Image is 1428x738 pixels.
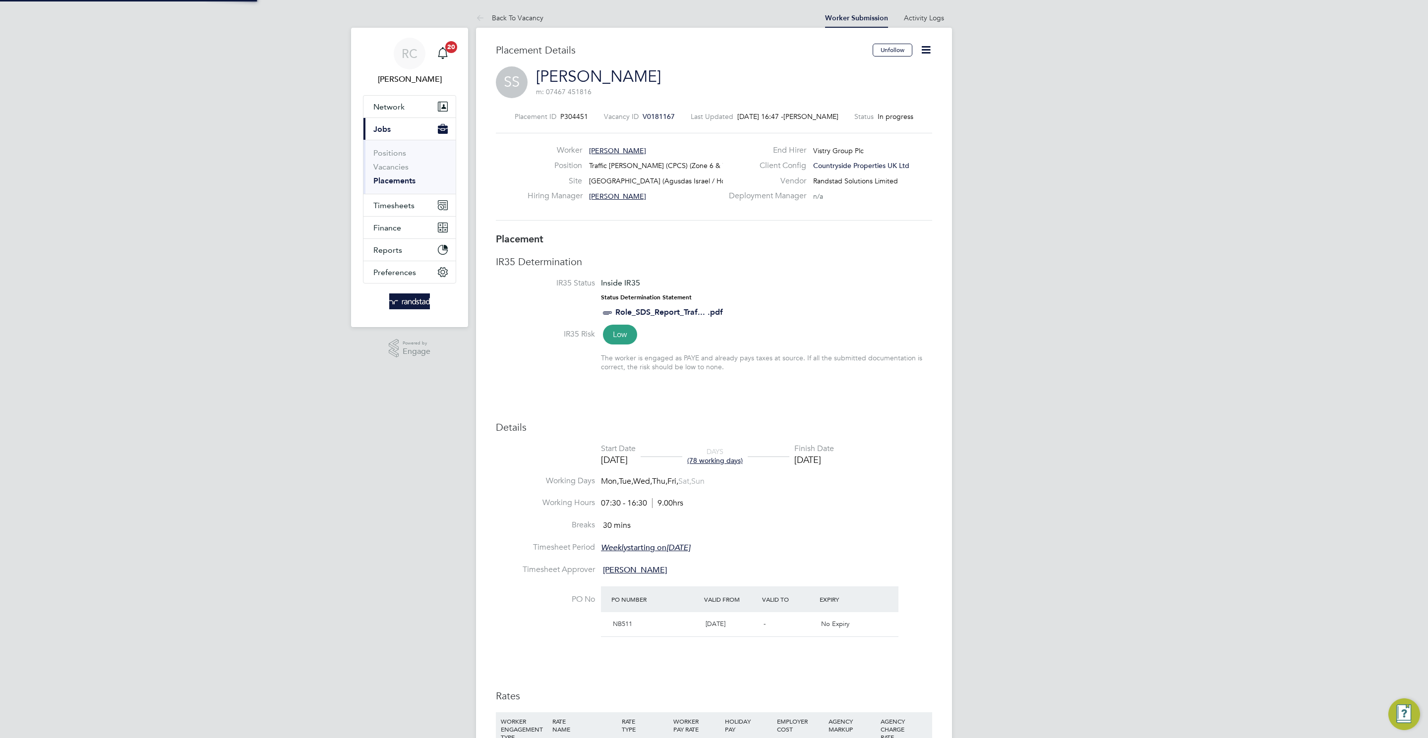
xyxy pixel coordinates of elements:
[691,112,733,121] label: Last Updated
[652,498,683,508] span: 9.00hrs
[433,38,453,69] a: 20
[373,245,402,255] span: Reports
[496,329,595,340] label: IR35 Risk
[589,161,728,170] span: Traffic [PERSON_NAME] (CPCS) (Zone 6 & 7)
[363,217,456,238] button: Finance
[496,476,595,486] label: Working Days
[723,145,806,156] label: End Hirer
[363,239,456,261] button: Reports
[373,102,405,112] span: Network
[601,353,932,371] div: The worker is engaged as PAYE and already pays taxes at source. If all the submitted documentatio...
[794,454,834,465] div: [DATE]
[678,476,691,486] span: Sat,
[633,476,652,486] span: Wed,
[496,66,528,98] span: SS
[496,255,932,268] h3: IR35 Determination
[601,543,690,553] span: starting on
[601,543,627,553] em: Weekly
[528,176,582,186] label: Site
[496,278,595,288] label: IR35 Status
[363,140,456,194] div: Jobs
[687,456,743,465] span: (78 working days)
[363,73,456,85] span: Rebecca Cahill
[873,44,912,57] button: Unfollow
[560,112,588,121] span: P304451
[601,294,692,301] strong: Status Determination Statement
[363,293,456,309] a: Go to home page
[403,339,430,347] span: Powered by
[737,112,783,121] span: [DATE] 16:47 -
[496,44,865,57] h3: Placement Details
[496,498,595,508] label: Working Hours
[702,590,760,608] div: Valid From
[826,712,878,738] div: AGENCY MARKUP
[363,261,456,283] button: Preferences
[496,594,595,605] label: PO No
[609,590,702,608] div: PO Number
[603,520,631,530] span: 30 mins
[550,712,619,738] div: RATE NAME
[496,233,543,245] b: Placement
[813,146,864,155] span: Vistry Group Plc
[528,161,582,171] label: Position
[904,13,944,22] a: Activity Logs
[589,146,646,155] span: [PERSON_NAME]
[589,192,646,201] span: [PERSON_NAME]
[722,712,774,738] div: HOLIDAY PAY
[601,278,640,287] span: Inside IR35
[373,223,401,232] span: Finance
[603,565,667,575] span: [PERSON_NAME]
[445,41,457,53] span: 20
[723,161,806,171] label: Client Config
[373,124,391,134] span: Jobs
[813,192,823,201] span: n/a
[403,347,430,356] span: Engage
[682,447,748,465] div: DAYS
[601,476,619,486] span: Mon,
[652,476,667,486] span: Thu,
[528,191,582,201] label: Hiring Manager
[528,145,582,156] label: Worker
[723,191,806,201] label: Deployment Manager
[373,268,416,277] span: Preferences
[476,13,543,22] a: Back To Vacancy
[363,96,456,117] button: Network
[496,565,595,575] label: Timesheet Approver
[783,112,838,121] span: [PERSON_NAME]
[496,689,932,702] h3: Rates
[402,47,417,60] span: RC
[496,421,932,434] h3: Details
[536,67,661,86] a: [PERSON_NAME]
[774,712,826,738] div: EMPLOYER COST
[613,620,632,628] span: NB511
[363,38,456,85] a: RC[PERSON_NAME]
[373,176,416,185] a: Placements
[515,112,556,121] label: Placement ID
[496,520,595,530] label: Breaks
[794,444,834,454] div: Finish Date
[813,161,909,170] span: Countryside Properties UK Ltd
[601,444,636,454] div: Start Date
[825,14,888,22] a: Worker Submission
[496,542,595,553] label: Timesheet Period
[666,543,690,553] em: [DATE]
[601,454,636,465] div: [DATE]
[601,498,683,509] div: 07:30 - 16:30
[363,194,456,216] button: Timesheets
[760,590,818,608] div: Valid To
[389,293,430,309] img: randstad-logo-retina.png
[603,325,637,344] span: Low
[351,28,468,327] nav: Main navigation
[389,339,431,358] a: Powered byEngage
[691,476,705,486] span: Sun
[671,712,722,738] div: WORKER PAY RATE
[536,87,592,96] span: m: 07467 451816
[615,307,723,317] a: Role_SDS_Report_Traf... .pdf
[604,112,639,121] label: Vacancy ID
[363,118,456,140] button: Jobs
[619,476,633,486] span: Tue,
[643,112,675,121] span: V0181167
[706,620,725,628] span: [DATE]
[854,112,874,121] label: Status
[373,201,415,210] span: Timesheets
